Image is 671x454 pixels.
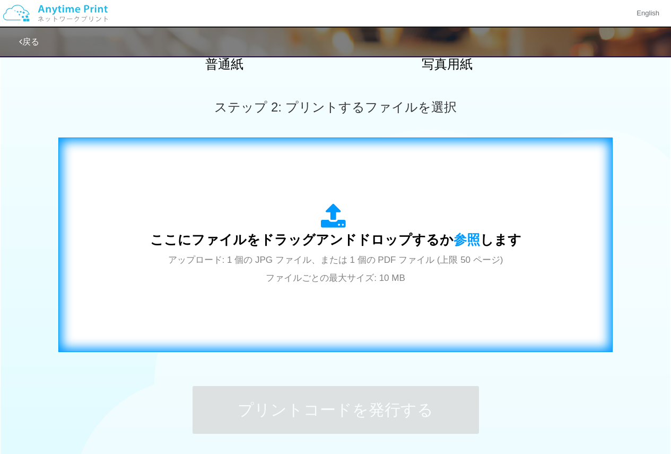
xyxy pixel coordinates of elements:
a: 戻る [19,37,39,46]
h2: 普通紙 [132,57,317,71]
span: ステップ 2: プリントするファイルを選択 [214,100,456,114]
span: ここにファイルをドラッグアンドドロップするか します [150,232,521,247]
h2: 写真用紙 [354,57,540,71]
span: アップロード: 1 個の JPG ファイル、または 1 個の PDF ファイル (上限 50 ページ) ファイルごとの最大サイズ: 10 MB [168,255,503,283]
span: 参照 [454,232,480,247]
button: プリントコードを発行する [193,386,479,434]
